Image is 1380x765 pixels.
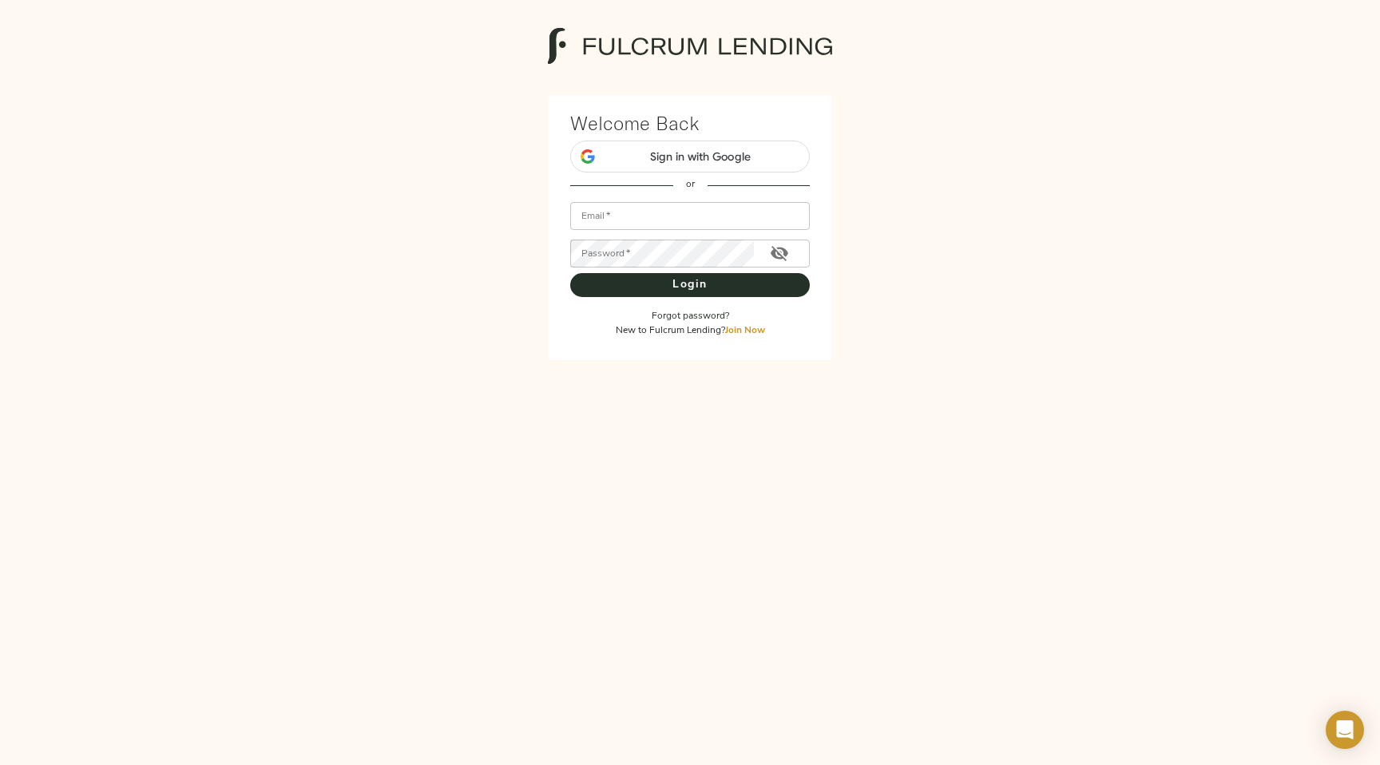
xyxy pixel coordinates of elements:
img: logo [548,28,832,64]
h1: Welcome Back [570,112,810,134]
button: Toggle password visibility [760,234,799,272]
span: Sign in with Google [601,149,799,164]
span: or [673,175,708,195]
div: Open Intercom Messenger [1326,711,1364,749]
p: New to Fulcrum Lending? [570,323,810,338]
a: Join Now [725,326,765,335]
div: Sign in with Google [570,141,810,172]
a: Forgot password? [652,311,729,321]
span: Login [586,275,794,295]
button: Login [570,273,810,297]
